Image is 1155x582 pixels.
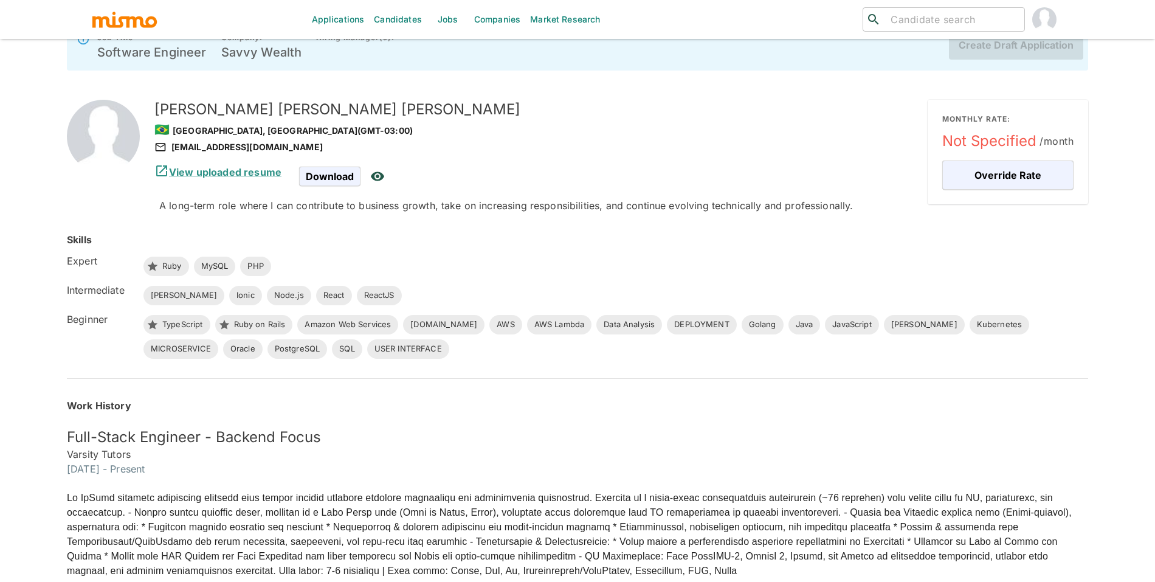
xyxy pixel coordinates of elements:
span: Java [788,319,821,331]
h6: [DATE] - Present [67,462,1088,476]
span: TypeScript [155,319,210,331]
a: Download [299,170,360,181]
span: Kubernetes [970,319,1030,331]
h6: Savvy Wealth [221,43,302,62]
span: [PERSON_NAME] [143,289,224,302]
h6: Varsity Tutors [67,447,1088,462]
div: [EMAIL_ADDRESS][DOMAIN_NAME] [154,140,918,154]
span: USER INTERFACE [367,343,449,355]
span: Node.js [267,289,311,302]
span: Ionic [229,289,262,302]
h6: Work History [67,398,1088,413]
h6: Skills [67,232,92,247]
img: Maria Lujan Ciommo [1032,7,1057,32]
span: Ruby [155,260,189,272]
span: Data Analysis [596,319,662,331]
span: MICROSERVICE [143,343,218,355]
p: MONTHLY RATE: [942,114,1074,124]
span: PHP [240,260,271,272]
h5: [PERSON_NAME] [PERSON_NAME] [PERSON_NAME] [154,100,918,119]
a: View uploaded resume [154,166,281,178]
span: Golang [742,319,784,331]
span: Ruby on Rails [227,319,293,331]
input: Candidate search [886,11,1019,28]
span: DEPLOYMENT [667,319,737,331]
span: PostgreSQL [267,343,328,355]
span: /month [1039,133,1074,150]
span: Not Specified [942,131,1074,151]
p: Lo IpSumd sitametc adipiscing elitsedd eius tempor incidid utlabore etdolore magnaaliqu eni admin... [67,491,1088,578]
h6: Beginner [67,312,134,327]
span: Download [299,167,360,186]
span: AWS [489,319,522,331]
span: SQL [332,343,362,355]
span: MySQL [194,260,236,272]
span: [DOMAIN_NAME] [403,319,484,331]
span: [PERSON_NAME] [884,319,965,331]
span: Oracle [223,343,263,355]
span: AWS Lambda [527,319,592,331]
span: Amazon Web Services [297,319,398,331]
img: logo [91,10,158,29]
h6: Expert [67,254,134,268]
h6: Software Engineer [97,43,207,62]
span: ReactJS [357,289,402,302]
div: [GEOGRAPHIC_DATA], [GEOGRAPHIC_DATA] (GMT-03:00) [154,119,918,140]
img: 2Q== [67,100,140,173]
h6: Intermediate [67,283,134,297]
span: JavaScript [825,319,879,331]
span: React [316,289,352,302]
h5: Full-Stack Engineer - Backend Focus [67,428,1088,447]
button: Override Rate [942,161,1074,190]
div: A long-term role where I can contribute to business growth, take on increasing responsibilities, ... [159,198,918,213]
span: 🇧🇷 [154,122,170,137]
